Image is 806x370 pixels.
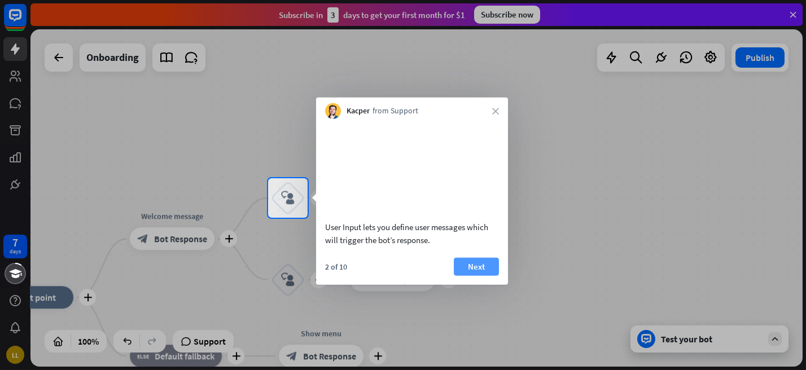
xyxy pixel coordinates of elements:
button: Open LiveChat chat widget [9,5,43,38]
div: User Input lets you define user messages which will trigger the bot’s response. [325,220,499,246]
div: 2 of 10 [325,261,347,271]
button: Next [454,257,499,275]
span: Kacper [347,105,370,117]
span: from Support [373,105,418,117]
i: close [492,108,499,114]
i: block_user_input [281,191,295,205]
